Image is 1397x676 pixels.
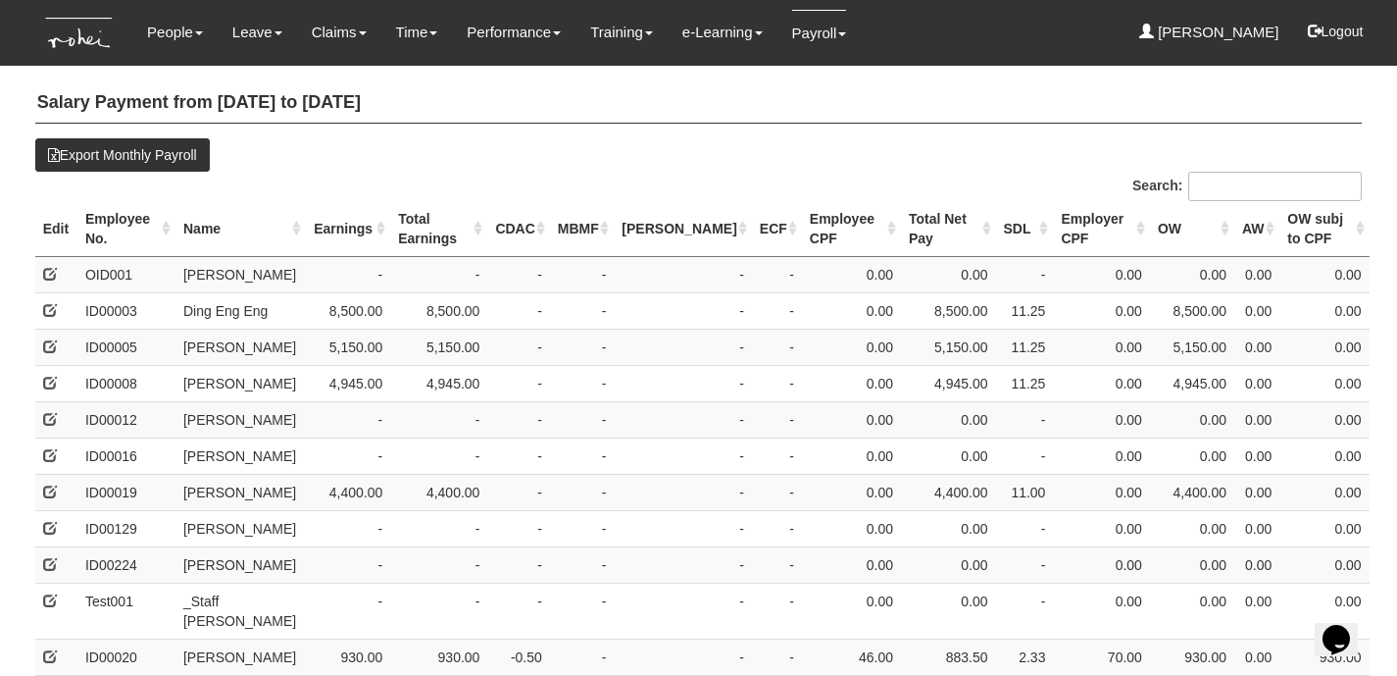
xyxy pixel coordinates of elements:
td: - [752,510,802,546]
a: People [147,10,203,55]
th: Name : activate to sort column ascending [175,201,306,257]
th: Edit [35,201,77,257]
td: 0.00 [1150,256,1234,292]
td: 0.00 [1279,292,1369,329]
iframe: chat widget [1315,598,1377,656]
td: 0.00 [901,510,996,546]
td: 0.00 [1279,401,1369,438]
td: - [752,365,802,401]
td: 11.25 [996,365,1054,401]
td: - [752,292,802,329]
td: 0.00 [901,438,996,474]
td: - [550,438,615,474]
td: 11.25 [996,292,1054,329]
a: Payroll [792,10,847,56]
td: 0.00 [1053,438,1149,474]
td: 5,150.00 [901,329,996,365]
td: ID00224 [77,546,175,583]
td: - [487,438,549,474]
td: ID00019 [77,474,175,510]
a: Performance [467,10,561,55]
td: 0.00 [1150,583,1234,639]
td: 930.00 [1150,639,1234,675]
td: 0.00 [1234,438,1279,474]
td: - [390,546,487,583]
td: [PERSON_NAME] [175,365,306,401]
th: MBMF : activate to sort column ascending [550,201,615,257]
td: - [550,474,615,510]
td: 0.00 [802,510,901,546]
th: Employer CPF : activate to sort column ascending [1053,201,1149,257]
td: 4,400.00 [390,474,487,510]
td: 8,500.00 [901,292,996,329]
td: 0.00 [1234,583,1279,639]
td: - [487,546,549,583]
td: 0.00 [1234,365,1279,401]
td: - [752,438,802,474]
td: 11.00 [996,474,1054,510]
td: 70.00 [1053,639,1149,675]
td: 0.00 [1053,329,1149,365]
td: 0.00 [1053,292,1149,329]
td: - [487,474,549,510]
td: - [487,329,549,365]
a: Leave [232,10,282,55]
td: 4,400.00 [306,474,390,510]
a: Claims [312,10,367,55]
a: Training [590,10,653,55]
td: - [614,546,751,583]
th: CDAC : activate to sort column ascending [487,201,549,257]
td: - [306,510,390,546]
a: Time [396,10,438,55]
td: 930.00 [306,639,390,675]
td: [PERSON_NAME] [175,438,306,474]
td: 883.50 [901,639,996,675]
td: 0.00 [1234,639,1279,675]
td: - [996,546,1054,583]
td: - [306,256,390,292]
td: 0.00 [1053,365,1149,401]
td: - [306,401,390,438]
td: 4,945.00 [1150,365,1234,401]
td: 0.00 [802,438,901,474]
th: Employee No. : activate to sort column ascending [77,201,175,257]
th: OW : activate to sort column ascending [1150,201,1234,257]
td: [PERSON_NAME] [175,329,306,365]
a: e-Learning [682,10,763,55]
td: -0.50 [487,639,549,675]
td: - [550,510,615,546]
td: 0.00 [1150,546,1234,583]
td: - [550,583,615,639]
td: [PERSON_NAME] [175,546,306,583]
td: 0.00 [802,401,901,438]
td: 0.00 [802,583,901,639]
td: [PERSON_NAME] [175,474,306,510]
td: - [390,438,487,474]
th: Total Earnings : activate to sort column ascending [390,201,487,257]
td: 4,400.00 [901,474,996,510]
td: - [550,546,615,583]
td: ID00016 [77,438,175,474]
td: [PERSON_NAME] [175,510,306,546]
td: 0.00 [1150,438,1234,474]
td: - [996,256,1054,292]
td: 4,945.00 [390,365,487,401]
td: - [614,256,751,292]
td: 0.00 [1234,401,1279,438]
td: 0.00 [802,546,901,583]
td: 4,945.00 [901,365,996,401]
td: 0.00 [1279,583,1369,639]
td: - [487,510,549,546]
td: 0.00 [1150,401,1234,438]
h4: Salary Payment from [DATE] to [DATE] [35,83,1363,124]
td: 0.00 [802,292,901,329]
td: - [550,292,615,329]
td: - [996,438,1054,474]
td: 4,400.00 [1150,474,1234,510]
td: - [487,583,549,639]
td: - [487,292,549,329]
td: 0.00 [901,256,996,292]
td: - [306,546,390,583]
td: 0.00 [1234,546,1279,583]
td: 0.00 [1279,365,1369,401]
